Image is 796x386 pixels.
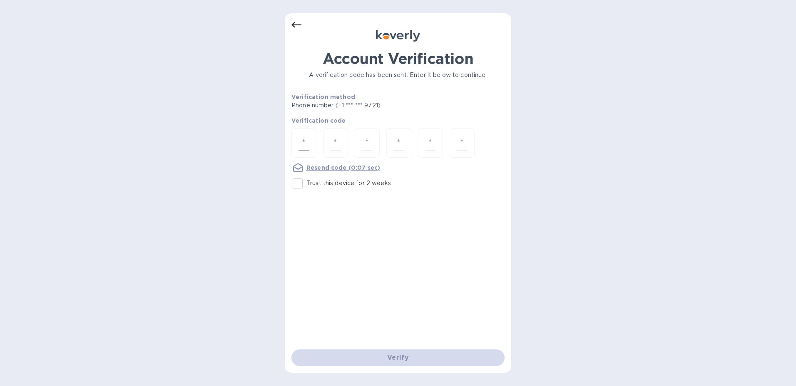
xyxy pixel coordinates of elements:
[306,164,380,171] u: Resend code (0:07 sec)
[291,116,505,125] p: Verification code
[291,50,505,67] h1: Account Verification
[306,179,391,188] p: Trust this device for 2 weeks
[291,94,355,100] b: Verification method
[291,71,505,79] p: A verification code has been sent. Enter it below to continue.
[291,101,444,110] p: Phone number (+1 *** *** 9721)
